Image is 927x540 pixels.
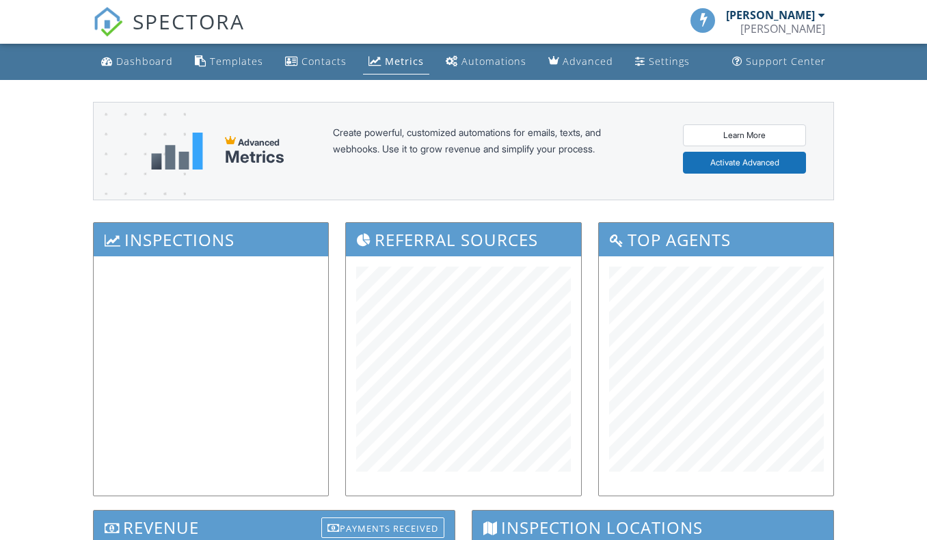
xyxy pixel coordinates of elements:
[93,18,245,47] a: SPECTORA
[726,8,815,22] div: [PERSON_NAME]
[346,223,581,256] h3: Referral Sources
[649,55,690,68] div: Settings
[363,49,429,75] a: Metrics
[93,7,123,37] img: The Best Home Inspection Software - Spectora
[333,124,634,178] div: Create powerful, customized automations for emails, texts, and webhooks. Use it to grow revenue a...
[321,517,444,538] div: Payments Received
[630,49,695,75] a: Settings
[385,55,424,68] div: Metrics
[563,55,613,68] div: Advanced
[280,49,352,75] a: Contacts
[116,55,173,68] div: Dashboard
[94,223,329,256] h3: Inspections
[301,55,347,68] div: Contacts
[94,103,186,254] img: advanced-banner-bg-f6ff0eecfa0ee76150a1dea9fec4b49f333892f74bc19f1b897a312d7a1b2ff3.png
[683,124,806,146] a: Learn More
[151,133,203,170] img: metrics-aadfce2e17a16c02574e7fc40e4d6b8174baaf19895a402c862ea781aae8ef5b.svg
[440,49,532,75] a: Automations (Basic)
[133,7,245,36] span: SPECTORA
[210,55,263,68] div: Templates
[321,514,444,537] a: Payments Received
[727,49,831,75] a: Support Center
[189,49,269,75] a: Templates
[746,55,826,68] div: Support Center
[683,152,806,174] a: Activate Advanced
[543,49,619,75] a: Advanced
[238,137,280,148] span: Advanced
[599,223,834,256] h3: Top Agents
[740,22,825,36] div: Jeramie Nelson
[96,49,178,75] a: Dashboard
[461,55,526,68] div: Automations
[225,148,284,167] div: Metrics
